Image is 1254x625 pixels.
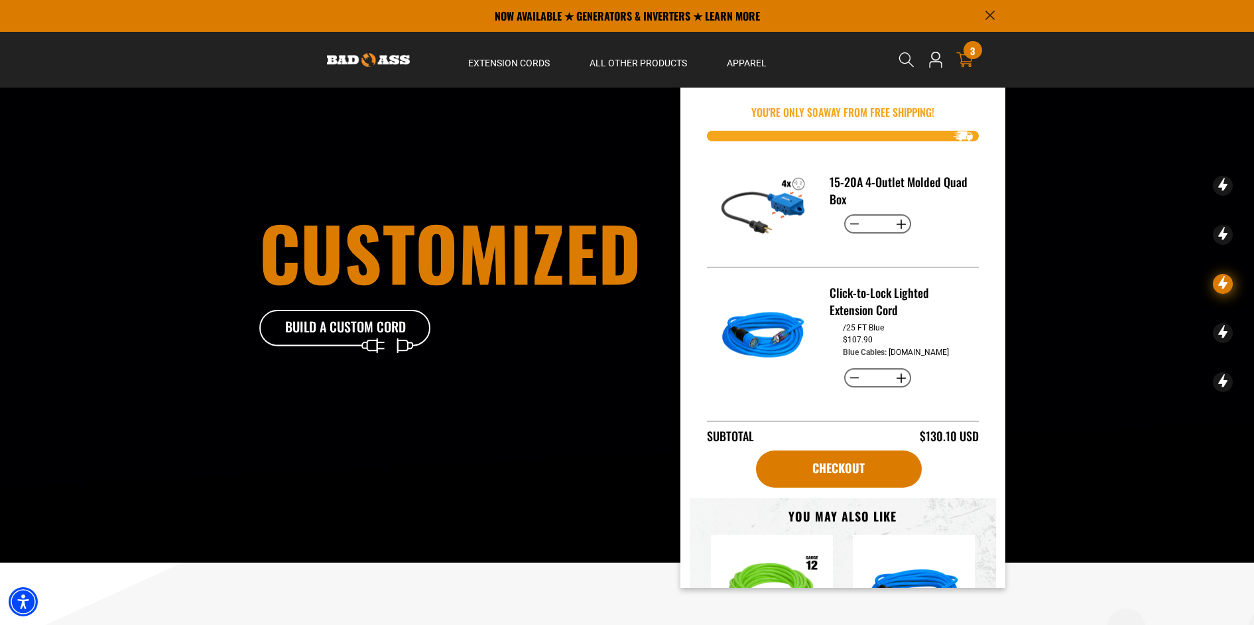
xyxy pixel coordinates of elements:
span: 3 [970,46,975,56]
img: Bad Ass Extension Cords [327,53,410,67]
input: Quantity for 15-20A 4-Outlet Molded Quad Box [865,213,891,236]
div: Item added to your cart [680,88,1005,588]
a: cart [756,451,922,488]
img: blue [717,290,810,383]
h3: 15-20A 4-Outlet Molded Quad Box [830,173,968,208]
div: $130.10 USD [920,427,979,445]
span: All Other Products [590,57,687,69]
summary: Extension Cords [448,32,570,88]
h1: customized [259,216,701,289]
span: 0 [812,104,818,120]
p: You're Only $ away from free shipping! [707,104,979,120]
a: Build A Custom Cord [259,310,432,347]
span: Extension Cords [468,57,550,69]
a: Open this option [925,32,946,88]
summary: Apparel [707,32,786,88]
div: Subtotal [707,427,754,445]
input: Quantity for Click-to-Lock Lighted Extension Cord [865,367,891,389]
summary: All Other Products [570,32,707,88]
summary: Search [896,49,917,70]
div: Accessibility Menu [9,587,38,616]
h3: Click-to-Lock Lighted Extension Cord [830,284,968,318]
img: 15-20A 4-Outlet Molded Quad Box [717,157,810,251]
dd: $107.90 [843,335,873,344]
dd: [DOMAIN_NAME] [889,348,949,357]
h3: You may also like [711,509,975,524]
dd: /25 FT Blue [843,323,884,332]
dt: Blue Cables: [843,348,887,357]
span: Apparel [727,57,767,69]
